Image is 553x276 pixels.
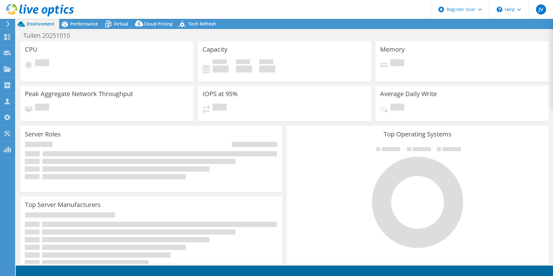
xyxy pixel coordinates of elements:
h3: Top Server Manufacturers [25,201,101,208]
span: Virtual [114,21,128,27]
h3: CPU [25,46,37,53]
span: Pending [213,104,227,112]
h3: Peak Aggregate Network Throughput [25,90,133,97]
span: Performance [70,21,98,27]
h4: 0 GiB [259,66,275,72]
span: Pending [35,59,49,68]
h1: Tullen 20251010 [20,32,80,39]
span: Tech Refresh [188,21,216,27]
span: JV [536,4,546,14]
h3: Memory [380,46,405,53]
span: Total [259,59,273,66]
h3: Capacity [202,46,227,53]
h3: Average Daily Write [380,90,437,97]
h3: IOPS at 95% [202,90,238,97]
span: Free [236,59,250,66]
h4: 0 GiB [213,66,229,72]
span: Pending [390,59,404,68]
h4: 0 GiB [236,66,252,72]
span: Pending [35,104,49,112]
span: Used [213,59,227,66]
span: Environment [27,21,54,27]
span: Pending [390,104,404,112]
h3: Server Roles [25,131,61,138]
svg: \n [497,7,502,12]
h3: Top Operating Systems [291,131,544,138]
span: Cloud Pricing [144,21,173,27]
